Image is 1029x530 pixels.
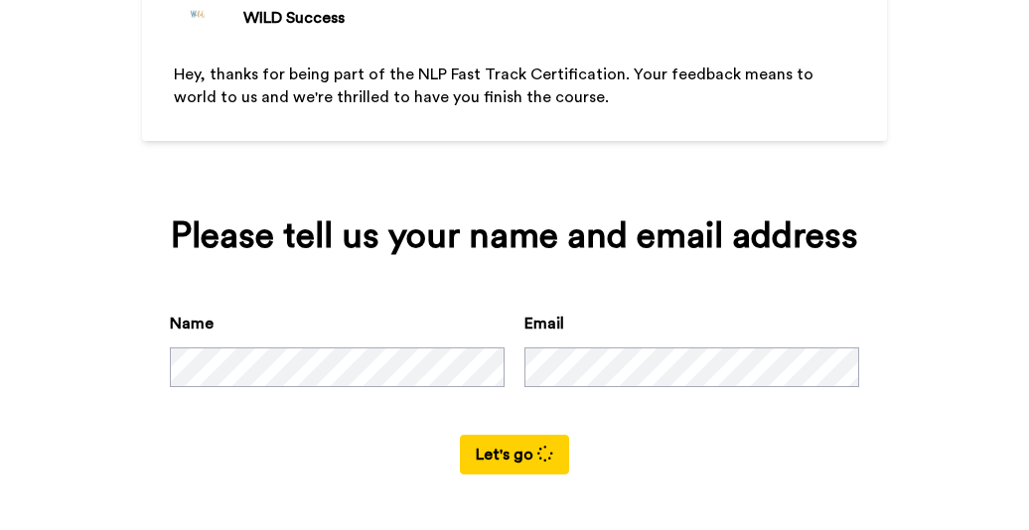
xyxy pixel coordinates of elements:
button: Let's go [460,435,569,474]
span: Hey, thanks for being part of the NLP Fast Track Certification. Your feedback means to world to u... [174,66,817,105]
label: Name [170,312,214,335]
div: WILD Success [243,6,345,30]
label: Email [524,312,564,335]
div: Please tell us your name and email address [170,216,859,256]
